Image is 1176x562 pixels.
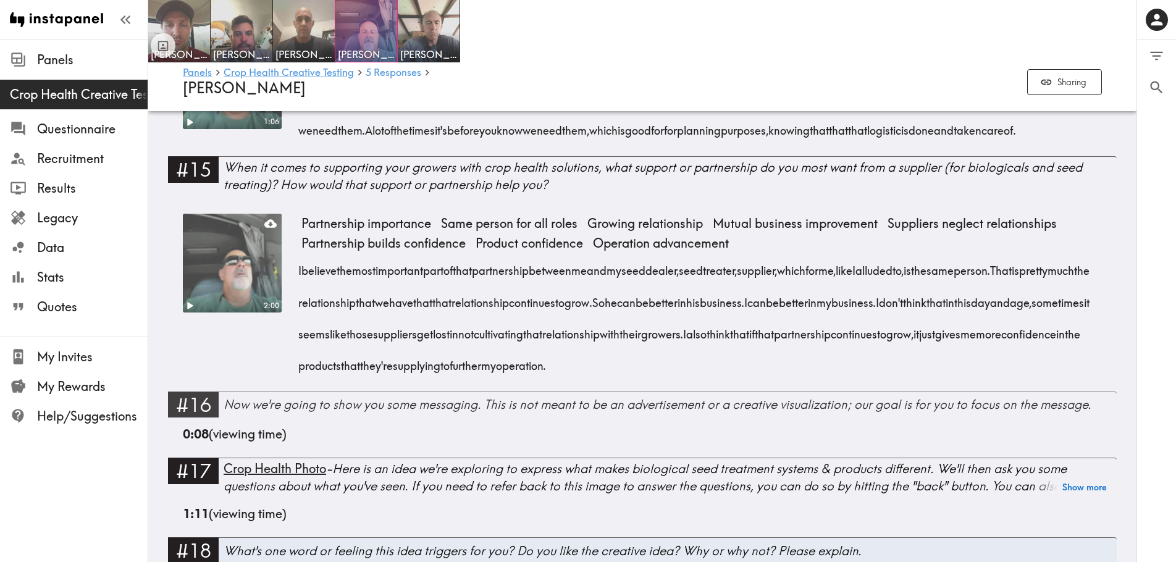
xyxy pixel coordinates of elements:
[636,282,649,314] span: be
[37,209,148,227] span: Legacy
[892,251,904,282] span: to,
[1027,69,1102,96] button: Sharing
[700,282,744,314] span: business.
[413,282,432,314] span: that
[990,282,1010,314] span: and
[479,111,497,142] span: you
[542,314,600,346] span: relationship
[730,314,749,346] span: that
[831,282,876,314] span: business.
[417,314,433,346] span: get
[440,346,450,377] span: to
[683,314,686,346] span: I
[766,282,779,314] span: be
[971,282,990,314] span: day
[10,86,148,103] span: Crop Health Creative Testing
[1012,251,1019,282] span: is
[423,251,443,282] span: part
[703,251,737,282] span: treater,
[183,214,282,312] figure: Play2:00
[523,314,542,346] span: that
[592,282,605,314] span: So
[1084,282,1090,314] span: it
[1031,282,1084,314] span: sometimes
[935,314,960,346] span: gives
[453,251,472,282] span: that
[168,458,219,484] div: #17
[954,251,990,282] span: person.
[808,282,817,314] span: in
[774,314,831,346] span: partnership
[168,156,219,182] div: #15
[523,111,537,142] span: we
[686,314,707,346] span: also
[298,346,341,377] span: products
[372,111,384,142] span: lot
[619,314,641,346] span: their
[990,251,1012,282] span: That
[168,392,219,417] div: #16
[852,251,855,282] span: I
[496,346,546,377] span: operation.
[1001,314,1056,346] span: confidence
[744,282,747,314] span: I
[641,314,683,346] span: growers.
[151,33,175,58] button: Toggle between responses and questions
[509,282,555,314] span: continues
[298,111,313,142] span: we
[529,251,571,282] span: between
[818,251,836,282] span: me,
[777,251,805,282] span: which
[389,282,413,314] span: have
[1048,251,1074,282] span: much
[883,214,1062,233] span: Suppliers neglect relationships
[617,282,636,314] span: can
[168,156,1117,204] a: #15When it comes to supporting your growers with crop health solutions, what support or partnersh...
[1019,251,1048,282] span: pretty
[607,251,621,282] span: my
[37,269,148,286] span: Stats
[779,282,808,314] span: better
[605,282,617,314] span: he
[447,111,479,142] span: before
[183,426,209,442] b: 0:08
[737,251,777,282] span: supplier,
[183,78,306,97] span: [PERSON_NAME]
[471,233,588,253] span: Product confidence
[976,314,1001,346] span: more
[224,461,326,476] span: Crop Health Photo
[338,111,365,142] span: them.
[224,460,1117,495] div: - Here is an idea we're exploring to express what makes biological seed treatment systems & produ...
[356,282,375,314] span: that
[330,314,346,346] span: like
[183,505,1102,537] div: (viewing time)
[946,282,954,314] span: in
[954,111,981,142] span: taken
[747,282,766,314] span: can
[260,301,282,311] div: 2:00
[384,111,393,142] span: of
[37,408,148,425] span: Help/Suggestions
[805,251,818,282] span: for
[664,111,677,142] span: for
[954,282,971,314] span: this
[768,111,810,142] span: knowing
[831,314,877,346] span: continues
[409,111,435,142] span: times
[151,48,208,61] span: [PERSON_NAME]
[365,111,372,142] span: A
[848,111,867,142] span: that
[338,48,395,61] span: [PERSON_NAME]
[1148,79,1165,96] span: Search
[879,282,903,314] span: don't
[588,233,734,253] span: Operation advancement
[651,111,664,142] span: for
[393,111,409,142] span: the
[901,111,909,142] span: is
[497,111,523,142] span: know
[621,251,645,282] span: seed
[37,51,148,69] span: Panels
[817,282,831,314] span: my
[836,251,852,282] span: like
